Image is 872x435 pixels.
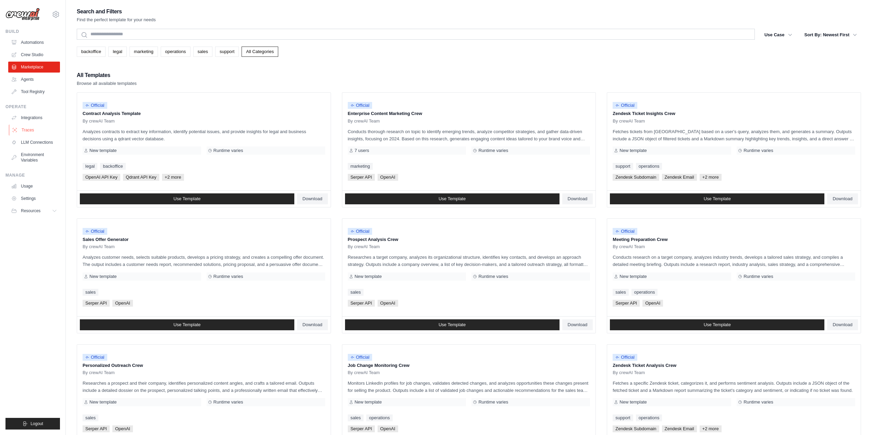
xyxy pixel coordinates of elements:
[568,196,588,202] span: Download
[8,181,60,192] a: Usage
[5,104,60,110] div: Operate
[613,289,628,296] a: sales
[827,193,858,204] a: Download
[80,319,294,330] a: Use Template
[8,37,60,48] a: Automations
[112,300,133,307] span: OpenAI
[213,399,243,405] span: Runtime varies
[800,29,861,41] button: Sort By: Newest First
[77,47,106,57] a: backoffice
[348,128,590,142] p: Conducts thorough research on topic to identify emerging trends, analyze competitor strategies, a...
[162,174,184,181] span: +2 more
[83,289,98,296] a: sales
[8,49,60,60] a: Crew Studio
[83,414,98,421] a: sales
[193,47,212,57] a: sales
[348,110,590,117] p: Enterprise Content Marketing Crew
[348,174,375,181] span: Serper API
[8,193,60,204] a: Settings
[77,71,137,80] h2: All Templates
[478,274,508,279] span: Runtime varies
[303,196,322,202] span: Download
[613,118,645,124] span: By crewAI Team
[8,205,60,216] button: Resources
[89,148,116,153] span: New template
[610,319,824,330] a: Use Template
[77,7,156,16] h2: Search and Filters
[5,29,60,34] div: Build
[83,163,97,170] a: legal
[478,148,508,153] span: Runtime varies
[348,354,372,361] span: Official
[100,163,125,170] a: backoffice
[123,174,159,181] span: Qdrant API Key
[242,47,278,57] a: All Categories
[83,128,325,142] p: Analyzes contracts to extract key information, identify potential issues, and provide insights fo...
[77,80,137,87] p: Browse all available templates
[112,425,133,432] span: OpenAI
[21,208,40,214] span: Resources
[613,414,633,421] a: support
[348,228,372,235] span: Official
[613,236,855,243] p: Meeting Preparation Crew
[662,174,697,181] span: Zendesk Email
[83,254,325,268] p: Analyzes customer needs, selects suitable products, develops a pricing strategy, and creates a co...
[478,399,508,405] span: Runtime varies
[83,370,115,375] span: By crewAI Team
[562,319,593,330] a: Download
[760,29,796,41] button: Use Case
[348,380,590,394] p: Monitors LinkedIn profiles for job changes, validates detected changes, and analyzes opportunitie...
[77,16,156,23] p: Find the perfect template for your needs
[345,193,560,204] a: Use Template
[355,148,369,153] span: 7 users
[83,425,110,432] span: Serper API
[297,193,328,204] a: Download
[83,380,325,394] p: Researches a prospect and their company, identifies personalized content angles, and crafts a tai...
[130,47,158,57] a: marketing
[704,196,731,202] span: Use Template
[89,274,116,279] span: New template
[8,74,60,85] a: Agents
[636,414,662,421] a: operations
[642,300,663,307] span: OpenAI
[348,362,590,369] p: Job Change Monitoring Crew
[613,163,633,170] a: support
[631,289,658,296] a: operations
[348,118,380,124] span: By crewAI Team
[30,421,43,426] span: Logout
[613,254,855,268] p: Conducts research on a target company, analyzes industry trends, develops a tailored sales strate...
[348,102,372,109] span: Official
[83,354,107,361] span: Official
[636,163,662,170] a: operations
[80,193,294,204] a: Use Template
[83,110,325,117] p: Contract Analysis Template
[5,418,60,430] button: Logout
[348,244,380,250] span: By crewAI Team
[744,148,773,153] span: Runtime varies
[613,354,637,361] span: Official
[5,172,60,178] div: Manage
[378,174,398,181] span: OpenAI
[613,174,659,181] span: Zendesk Subdomain
[83,118,115,124] span: By crewAI Team
[83,300,110,307] span: Serper API
[613,228,637,235] span: Official
[348,425,375,432] span: Serper API
[83,362,325,369] p: Personalized Outreach Crew
[213,148,243,153] span: Runtime varies
[613,110,855,117] p: Zendesk Ticket Insights Crew
[610,193,824,204] a: Use Template
[613,300,640,307] span: Serper API
[348,370,380,375] span: By crewAI Team
[662,425,697,432] span: Zendesk Email
[704,322,731,328] span: Use Template
[83,228,107,235] span: Official
[562,193,593,204] a: Download
[348,236,590,243] p: Prospect Analysis Crew
[348,289,364,296] a: sales
[613,128,855,142] p: Fetches tickets from [GEOGRAPHIC_DATA] based on a user's query, analyzes them, and generates a su...
[297,319,328,330] a: Download
[619,399,647,405] span: New template
[213,274,243,279] span: Runtime varies
[378,300,398,307] span: OpenAI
